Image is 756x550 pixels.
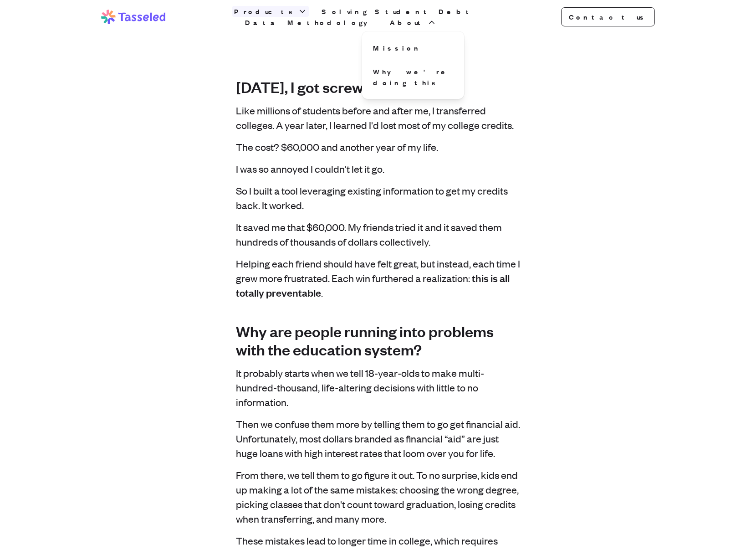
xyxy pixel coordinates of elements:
[236,183,520,212] p: So I built a tool leveraging existing information to get my credits back. It worked.
[236,161,520,176] p: I was so annoyed I couldn't let it go.
[234,6,296,17] span: Products
[236,256,520,300] p: Helping each friend should have felt great, but instead, each time I grew more frustrated. Each w...
[236,220,520,249] p: It saved me that $60,000. My friends tried it and it saved them hundreds of thousands of dollars ...
[236,103,520,132] p: Like millions of students before and after me, I transferred colleges. A year later, I learned I'...
[320,6,475,17] a: Solving Student Debt
[369,62,457,92] a: Why we're doing this
[243,17,377,28] a: Data Methodology
[561,7,655,26] a: Contact us
[390,17,425,28] span: About
[369,39,457,57] a: Mission
[236,322,520,358] h2: Why are people running into problems with the education system?
[236,365,520,409] p: It probably starts when we tell 18-year-olds to make multi-hundred-thousand, life-altering decisi...
[232,6,309,17] button: Products
[236,139,520,154] p: The cost? $60,000 and another year of my life.
[236,77,520,96] h1: [DATE], I got screwed.
[388,17,438,28] button: About
[236,416,520,460] p: Then we confuse them more by telling them to go get financial aid. Unfortunately, most dollars br...
[236,468,520,526] p: From there, we tell them to go figure it out. To no surprise, kids end up making a lot of the sam...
